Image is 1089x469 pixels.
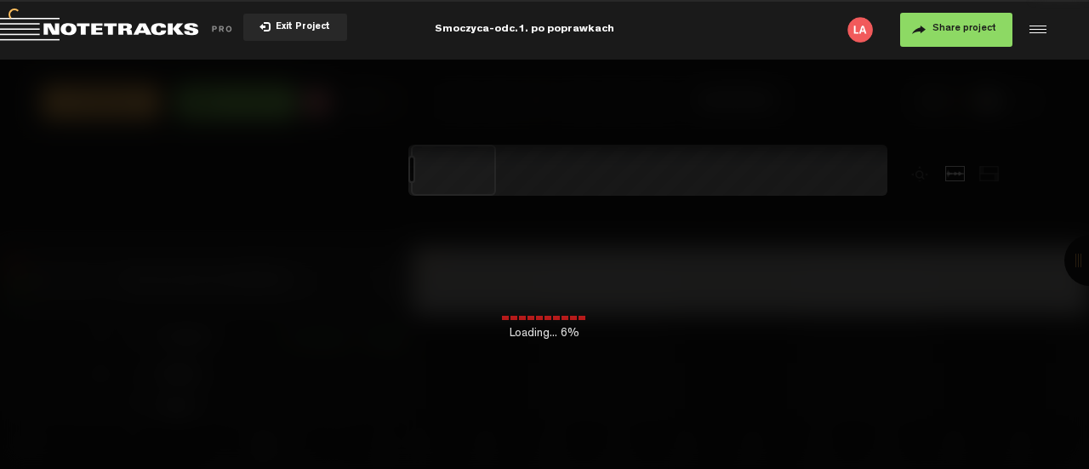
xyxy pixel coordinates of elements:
span: Loading... 6% [502,325,587,342]
img: letters [847,17,873,43]
span: Share project [932,24,996,34]
span: Exit Project [271,23,330,32]
button: Share project [900,13,1012,47]
button: Exit Project [243,14,347,41]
